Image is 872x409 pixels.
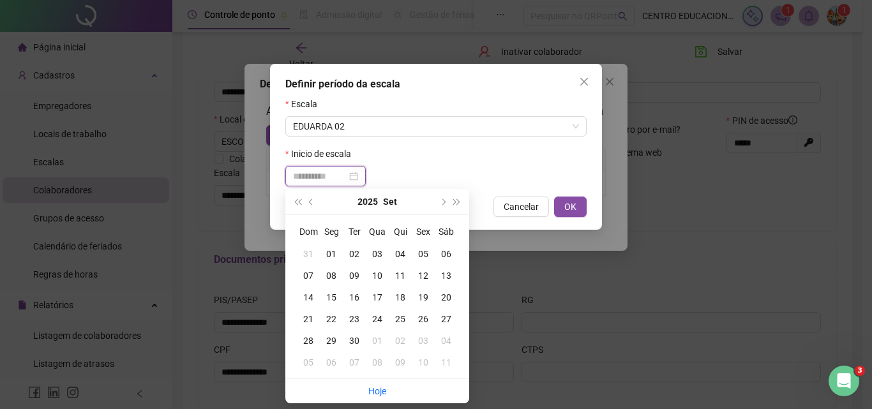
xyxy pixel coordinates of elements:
[293,117,579,136] span: EDUARDA 02
[412,312,435,326] div: 26
[343,265,366,286] td: 2025-09-09
[389,312,412,326] div: 25
[343,220,366,243] th: Ter
[389,308,412,330] td: 2025-09-25
[343,243,366,265] td: 2025-09-02
[389,330,412,352] td: 2025-10-02
[412,330,435,352] td: 2025-10-03
[829,366,859,396] iframe: Intercom live chat
[389,355,412,369] div: 09
[343,308,366,330] td: 2025-09-23
[389,243,412,265] td: 2025-09-04
[412,247,435,261] div: 05
[297,265,320,286] td: 2025-09-07
[366,243,389,265] td: 2025-09-03
[285,97,326,111] label: Escala
[320,290,343,304] div: 15
[412,269,435,283] div: 12
[366,286,389,308] td: 2025-09-17
[366,220,389,243] th: Qua
[285,77,587,92] div: Definir período da escala
[435,243,458,265] td: 2025-09-06
[435,334,458,348] div: 04
[366,265,389,286] td: 2025-09-10
[343,334,366,348] div: 30
[366,308,389,330] td: 2025-09-24
[389,352,412,373] td: 2025-10-09
[320,308,343,330] td: 2025-09-22
[366,290,389,304] div: 17
[297,290,320,304] div: 14
[504,200,539,214] span: Cancelar
[343,355,366,369] div: 07
[357,189,378,214] button: year panel
[435,286,458,308] td: 2025-09-20
[297,330,320,352] td: 2025-09-28
[366,334,389,348] div: 01
[450,189,464,214] button: super-next-year
[297,308,320,330] td: 2025-09-21
[435,189,449,214] button: next-year
[320,352,343,373] td: 2025-10-06
[389,220,412,243] th: Qui
[412,243,435,265] td: 2025-09-05
[343,286,366,308] td: 2025-09-16
[320,355,343,369] div: 06
[435,352,458,373] td: 2025-10-11
[297,243,320,265] td: 2025-08-31
[435,220,458,243] th: Sáb
[343,352,366,373] td: 2025-10-07
[297,286,320,308] td: 2025-09-14
[343,330,366,352] td: 2025-09-30
[343,312,366,326] div: 23
[383,189,397,214] button: month panel
[366,330,389,352] td: 2025-10-01
[412,352,435,373] td: 2025-10-10
[412,286,435,308] td: 2025-09-19
[297,220,320,243] th: Dom
[343,269,366,283] div: 09
[366,355,389,369] div: 08
[320,312,343,326] div: 22
[366,247,389,261] div: 03
[297,247,320,261] div: 31
[366,312,389,326] div: 24
[389,247,412,261] div: 04
[297,355,320,369] div: 05
[412,290,435,304] div: 19
[579,77,589,87] span: close
[320,265,343,286] td: 2025-09-08
[389,265,412,286] td: 2025-09-11
[389,290,412,304] div: 18
[564,200,576,214] span: OK
[412,265,435,286] td: 2025-09-12
[297,312,320,326] div: 21
[320,286,343,308] td: 2025-09-15
[366,269,389,283] div: 10
[493,197,549,217] button: Cancelar
[389,286,412,308] td: 2025-09-18
[320,334,343,348] div: 29
[320,220,343,243] th: Seg
[412,334,435,348] div: 03
[435,247,458,261] div: 06
[297,352,320,373] td: 2025-10-05
[435,269,458,283] div: 13
[412,220,435,243] th: Sex
[290,189,304,214] button: super-prev-year
[368,386,386,396] a: Hoje
[435,265,458,286] td: 2025-09-13
[320,269,343,283] div: 08
[412,355,435,369] div: 10
[297,269,320,283] div: 07
[435,290,458,304] div: 20
[366,352,389,373] td: 2025-10-08
[320,330,343,352] td: 2025-09-29
[554,197,587,217] button: OK
[285,147,359,161] label: Inicio de escala
[855,366,865,376] span: 3
[343,290,366,304] div: 16
[574,71,594,92] button: Close
[320,243,343,265] td: 2025-09-01
[304,189,319,214] button: prev-year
